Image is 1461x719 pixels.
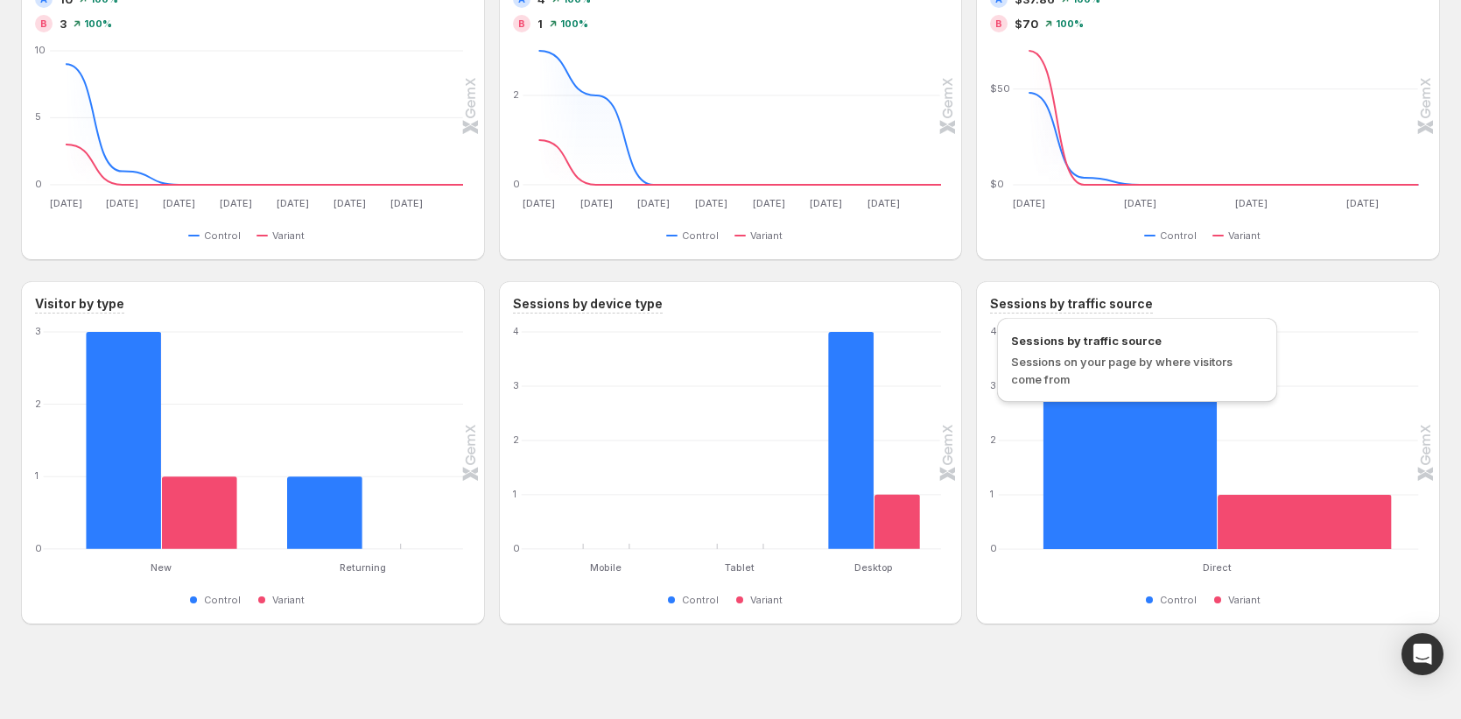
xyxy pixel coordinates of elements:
[990,488,994,500] text: 1
[725,561,755,574] text: Tablet
[1203,561,1232,574] text: Direct
[518,18,525,29] h2: B
[637,197,670,209] text: [DATE]
[1011,355,1233,386] span: Sessions on your page by where visitors come from
[1056,18,1084,29] span: 100%
[682,229,719,243] span: Control
[1212,589,1268,610] button: Variant
[1011,332,1263,349] span: Sessions by traffic source
[390,197,423,209] text: [DATE]
[340,561,386,574] text: Returning
[538,332,672,549] g: Mobile: Control 0,Variant 0
[560,18,588,29] span: 100%
[579,197,612,209] text: [DATE]
[86,332,161,549] rect: Control 3
[990,434,996,446] text: 2
[695,197,727,209] text: [DATE]
[35,542,42,554] text: 0
[40,18,47,29] h2: B
[287,434,362,549] rect: Control 1
[1401,633,1443,675] div: Open Intercom Messenger
[874,453,919,549] rect: Variant 1
[35,325,41,337] text: 3
[107,197,139,209] text: [DATE]
[828,332,874,549] rect: Control 4
[35,398,41,410] text: 2
[84,18,112,29] span: 100%
[694,506,740,549] rect: Control 0
[590,561,622,574] text: Mobile
[1228,229,1261,243] span: Variant
[740,506,785,549] rect: Variant 0
[513,178,520,190] text: 0
[35,178,42,190] text: 0
[995,18,1002,29] h2: B
[220,197,252,209] text: [DATE]
[734,225,790,246] button: Variant
[807,332,941,549] g: Desktop: Control 4,Variant 1
[867,197,900,209] text: [DATE]
[50,197,82,209] text: [DATE]
[334,197,366,209] text: [DATE]
[1015,15,1038,32] span: $70
[523,197,555,209] text: [DATE]
[750,229,783,243] span: Variant
[682,593,719,607] span: Control
[513,488,516,500] text: 1
[513,88,519,101] text: 2
[1013,197,1045,209] text: [DATE]
[513,542,520,554] text: 0
[277,197,309,209] text: [DATE]
[188,225,248,246] button: Control
[990,178,1004,190] text: $0
[1160,593,1197,607] span: Control
[1235,197,1268,209] text: [DATE]
[1218,453,1392,549] rect: Variant 1
[990,295,1153,313] h3: Sessions by traffic source
[256,589,312,610] button: Variant
[734,589,790,610] button: Variant
[1144,589,1204,610] button: Control
[810,197,842,209] text: [DATE]
[513,379,519,391] text: 3
[1228,593,1261,607] span: Variant
[362,506,438,549] rect: Variant 0
[35,111,41,123] text: 5
[35,44,46,56] text: 10
[204,593,241,607] span: Control
[673,332,807,549] g: Tablet: Control 0,Variant 0
[151,561,172,574] text: New
[560,506,606,549] rect: Control 0
[854,561,893,574] text: Desktop
[1212,225,1268,246] button: Variant
[272,229,305,243] span: Variant
[1016,332,1419,549] g: Direct: Control 4,Variant 1
[204,229,241,243] span: Control
[513,325,520,337] text: 4
[750,593,783,607] span: Variant
[537,15,543,32] span: 1
[272,593,305,607] span: Variant
[666,589,726,610] button: Control
[256,225,312,246] button: Variant
[262,332,463,549] g: Returning: Control 1,Variant 0
[513,434,519,446] text: 2
[1043,332,1218,549] rect: Control 4
[513,295,663,313] h3: Sessions by device type
[752,197,784,209] text: [DATE]
[1160,229,1197,243] span: Control
[1124,197,1156,209] text: [DATE]
[1144,225,1204,246] button: Control
[188,589,248,610] button: Control
[61,332,263,549] g: New: Control 3,Variant 1
[606,506,651,549] rect: Variant 0
[35,295,124,313] h3: Visitor by type
[666,225,726,246] button: Control
[1347,197,1380,209] text: [DATE]
[990,82,1010,95] text: $50
[163,197,195,209] text: [DATE]
[60,15,67,32] span: 3
[990,542,997,554] text: 0
[161,434,236,549] rect: Variant 1
[35,469,39,482] text: 1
